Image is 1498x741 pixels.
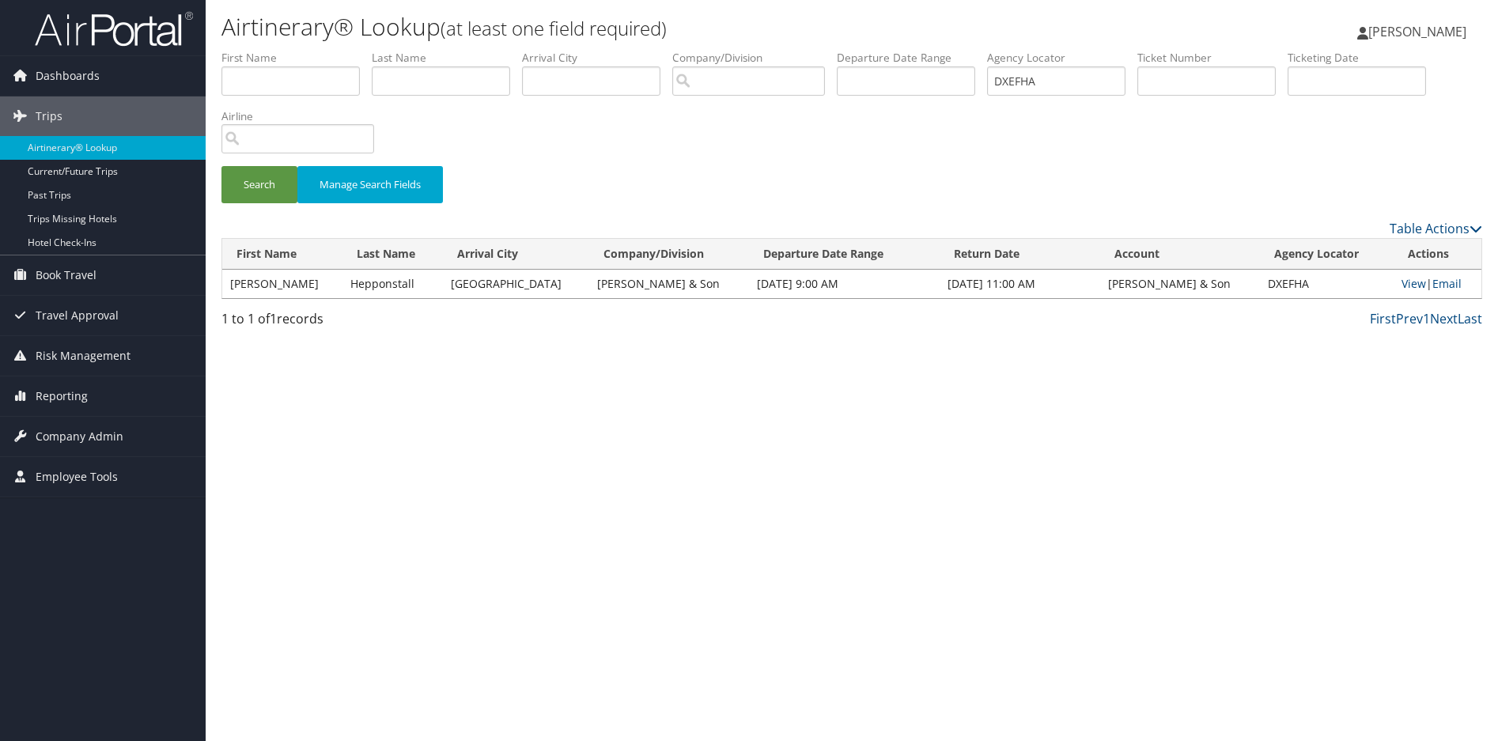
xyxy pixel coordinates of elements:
[1100,239,1260,270] th: Account: activate to sort column ascending
[1394,239,1481,270] th: Actions
[35,10,193,47] img: airportal-logo.png
[342,239,443,270] th: Last Name: activate to sort column ascending
[221,50,372,66] label: First Name
[1370,310,1396,327] a: First
[589,239,749,270] th: Company/Division
[522,50,672,66] label: Arrival City
[1390,220,1482,237] a: Table Actions
[36,376,88,416] span: Reporting
[749,239,940,270] th: Departure Date Range: activate to sort column ascending
[36,296,119,335] span: Travel Approval
[1423,310,1430,327] a: 1
[1396,310,1423,327] a: Prev
[1394,270,1481,298] td: |
[36,96,62,136] span: Trips
[1368,23,1466,40] span: [PERSON_NAME]
[222,239,342,270] th: First Name: activate to sort column ascending
[443,270,589,298] td: [GEOGRAPHIC_DATA]
[589,270,749,298] td: [PERSON_NAME] & Son
[221,10,1062,43] h1: Airtinerary® Lookup
[1288,50,1438,66] label: Ticketing Date
[940,270,1100,298] td: [DATE] 11:00 AM
[1430,310,1458,327] a: Next
[36,457,118,497] span: Employee Tools
[837,50,987,66] label: Departure Date Range
[36,336,131,376] span: Risk Management
[1137,50,1288,66] label: Ticket Number
[1357,8,1482,55] a: [PERSON_NAME]
[36,56,100,96] span: Dashboards
[1402,276,1426,291] a: View
[441,15,667,41] small: (at least one field required)
[1100,270,1260,298] td: [PERSON_NAME] & Son
[36,417,123,456] span: Company Admin
[443,239,589,270] th: Arrival City: activate to sort column ascending
[372,50,522,66] label: Last Name
[297,166,443,203] button: Manage Search Fields
[672,50,837,66] label: Company/Division
[221,309,519,336] div: 1 to 1 of records
[749,270,940,298] td: [DATE] 9:00 AM
[1260,239,1394,270] th: Agency Locator: activate to sort column ascending
[36,255,96,295] span: Book Travel
[221,108,386,124] label: Airline
[1260,270,1394,298] td: DXEFHA
[987,50,1137,66] label: Agency Locator
[270,310,277,327] span: 1
[221,166,297,203] button: Search
[1432,276,1462,291] a: Email
[940,239,1100,270] th: Return Date: activate to sort column ascending
[1458,310,1482,327] a: Last
[342,270,443,298] td: Hepponstall
[222,270,342,298] td: [PERSON_NAME]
